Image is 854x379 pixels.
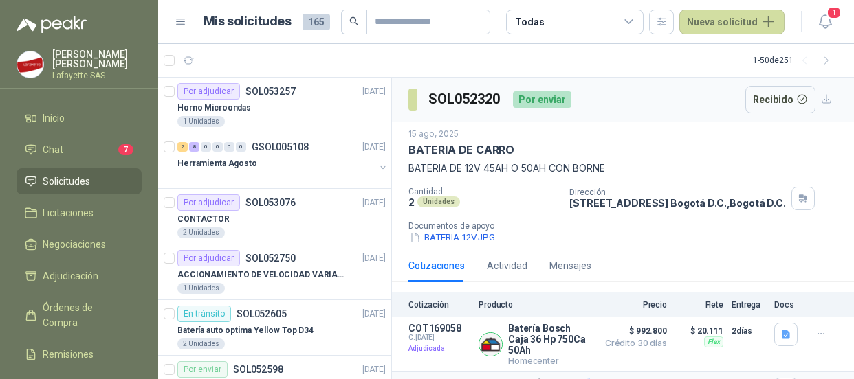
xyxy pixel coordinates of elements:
[479,300,590,310] p: Producto
[813,10,837,34] button: 1
[177,283,225,294] div: 1 Unidades
[408,342,470,356] p: Adjudicada
[408,161,837,176] p: BATERIA DE 12V 45AH O 50AH CON BORNE
[177,139,388,183] a: 2 8 0 0 0 0 GSOL005108[DATE] Herramienta Agosto
[598,323,667,339] span: $ 992.800
[177,338,225,349] div: 2 Unidades
[118,144,133,155] span: 7
[408,128,459,141] p: 15 ago, 2025
[43,300,129,330] span: Órdenes de Compra
[17,200,142,226] a: Licitaciones
[158,244,391,300] a: Por adjudicarSOL052750[DATE] ACCIONAMIENTO DE VELOCIDAD VARIABLE1 Unidades
[508,356,590,366] p: Homecenter
[189,142,199,152] div: 8
[408,196,415,208] p: 2
[158,300,391,356] a: En tránsitoSOL052605[DATE] Batería auto optima Yellow Top D342 Unidades
[508,323,590,356] p: Batería Bosch Caja 36 Hp 750Ca 50Ah
[43,205,94,220] span: Licitaciones
[362,85,386,98] p: [DATE]
[52,71,142,80] p: Lafayette SAS
[408,300,470,310] p: Cotización
[17,341,142,367] a: Remisiones
[417,196,460,207] div: Unidades
[569,187,785,197] p: Dirección
[826,6,842,19] span: 1
[237,309,287,319] p: SOL052605
[17,16,87,33] img: Logo peakr
[204,12,292,32] h1: Mis solicitudes
[17,168,142,194] a: Solicitudes
[52,49,142,69] p: [PERSON_NAME] [PERSON_NAME]
[408,323,470,334] p: COT169058
[177,268,349,282] p: ACCIONAMIENTO DE VELOCIDAD VARIABLE
[17,105,142,131] a: Inicio
[428,89,502,110] h3: SOL052320
[362,308,386,321] p: [DATE]
[362,141,386,154] p: [DATE]
[513,91,571,108] div: Por enviar
[408,143,514,157] p: BATERIA DE CARRO
[201,142,211,152] div: 0
[479,333,502,356] img: Company Logo
[158,78,391,133] a: Por adjudicarSOL053257[DATE] Horno Microondas1 Unidades
[245,253,296,263] p: SOL052750
[177,142,188,152] div: 2
[177,83,240,100] div: Por adjudicar
[349,16,359,26] span: search
[408,334,470,342] span: C: [DATE]
[17,295,142,336] a: Órdenes de Compra
[487,258,527,273] div: Actividad
[224,142,234,152] div: 0
[774,300,802,310] p: Docs
[177,227,225,238] div: 2 Unidades
[675,323,723,339] p: $ 20.111
[303,14,330,30] span: 165
[362,363,386,376] p: [DATE]
[408,231,496,245] button: BATERIA 12V.JPG
[158,189,391,244] a: Por adjudicarSOL053076[DATE] CONTACTOR2 Unidades
[679,10,785,34] button: Nueva solicitud
[408,258,465,273] div: Cotizaciones
[17,51,43,78] img: Company Logo
[43,347,94,362] span: Remisiones
[177,361,228,378] div: Por enviar
[408,187,558,196] p: Cantidad
[177,250,240,266] div: Por adjudicar
[675,300,723,310] p: Flete
[17,263,142,289] a: Adjudicación
[704,336,723,347] div: Flex
[732,323,766,339] p: 2 días
[177,324,314,337] p: Batería auto optima Yellow Top D34
[362,196,386,209] p: [DATE]
[598,339,667,347] span: Crédito 30 días
[245,198,296,207] p: SOL053076
[236,142,246,152] div: 0
[43,174,90,189] span: Solicitudes
[177,102,251,115] p: Horno Microondas
[745,86,816,113] button: Recibido
[362,252,386,265] p: [DATE]
[177,213,230,226] p: CONTACTOR
[177,157,257,170] p: Herramienta Agosto
[408,221,848,231] p: Documentos de apoyo
[753,49,837,71] div: 1 - 50 de 251
[177,306,231,322] div: En tránsito
[43,268,98,284] span: Adjudicación
[569,197,785,209] p: [STREET_ADDRESS] Bogotá D.C. , Bogotá D.C.
[43,111,65,126] span: Inicio
[17,137,142,163] a: Chat7
[245,87,296,96] p: SOL053257
[598,300,667,310] p: Precio
[212,142,223,152] div: 0
[515,14,544,30] div: Todas
[233,365,283,374] p: SOL052598
[43,142,63,157] span: Chat
[252,142,309,152] p: GSOL005108
[17,231,142,257] a: Negociaciones
[43,237,106,252] span: Negociaciones
[177,194,240,211] div: Por adjudicar
[549,258,591,273] div: Mensajes
[732,300,766,310] p: Entrega
[177,116,225,127] div: 1 Unidades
